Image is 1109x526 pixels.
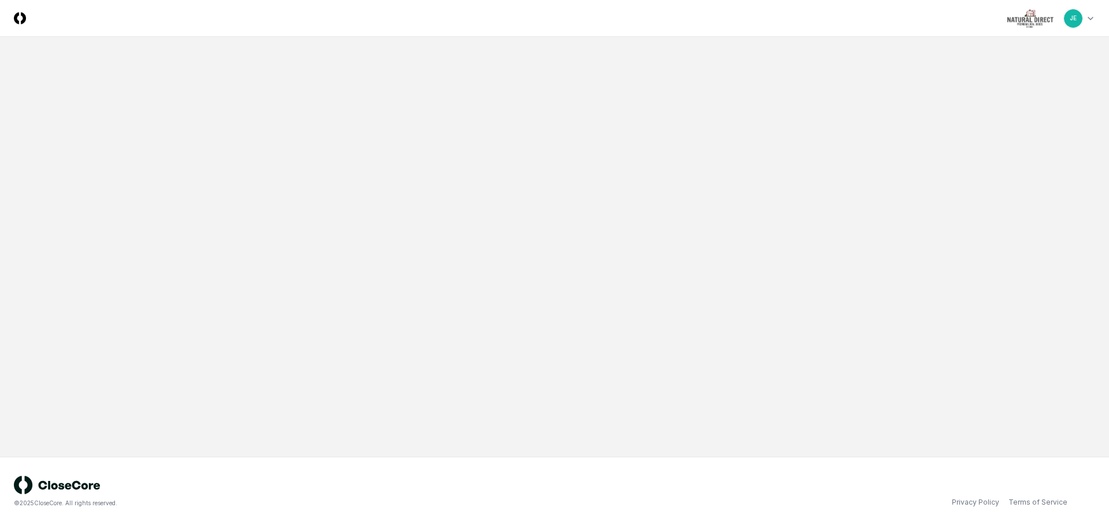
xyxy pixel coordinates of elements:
span: JE [1070,14,1077,23]
img: Natural Direct logo [1007,9,1054,28]
img: Logo [14,12,26,24]
button: JE [1063,8,1084,29]
a: Privacy Policy [952,497,999,508]
img: logo [14,476,101,494]
div: © 2025 CloseCore. All rights reserved. [14,499,554,508]
a: Terms of Service [1008,497,1067,508]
